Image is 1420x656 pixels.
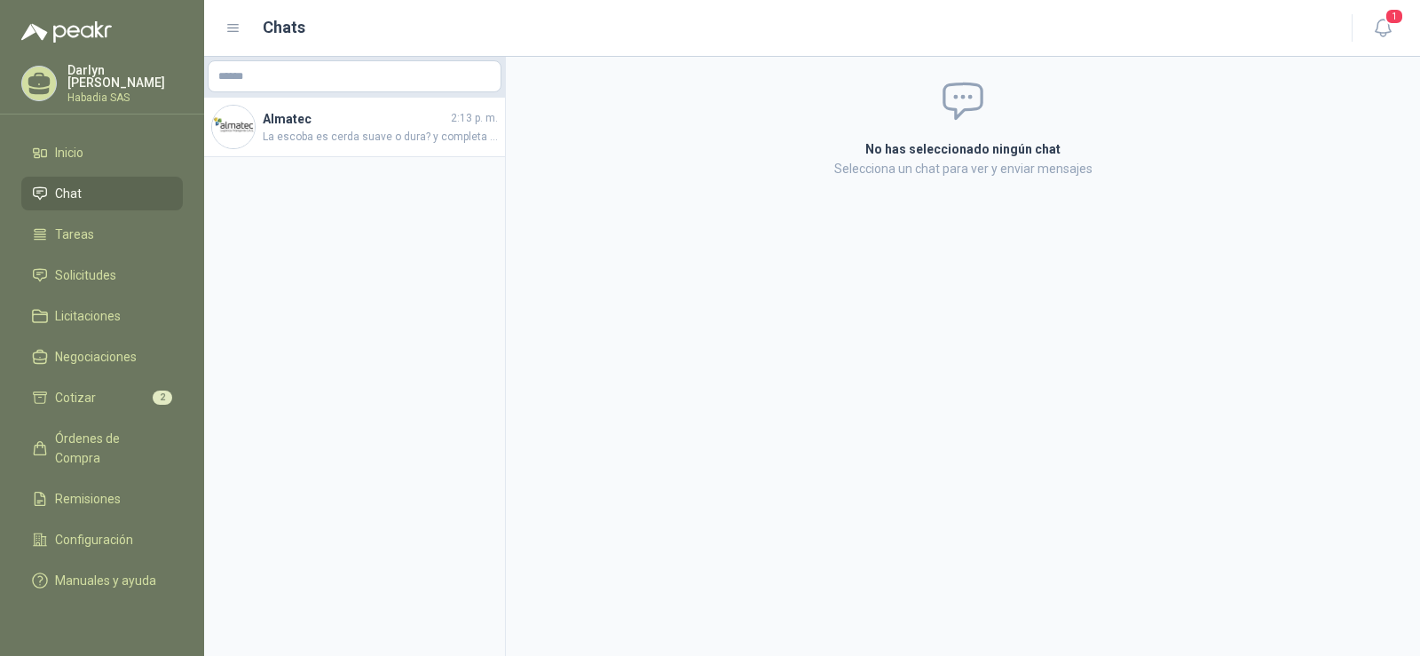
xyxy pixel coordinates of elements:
[21,564,183,597] a: Manuales y ayuda
[451,110,498,127] span: 2:13 p. m.
[212,106,255,148] img: Company Logo
[21,177,183,210] a: Chat
[21,136,183,170] a: Inicio
[55,489,121,509] span: Remisiones
[55,225,94,244] span: Tareas
[263,109,447,129] h4: Almatec
[55,306,121,326] span: Licitaciones
[263,15,305,40] h1: Chats
[55,347,137,367] span: Negociaciones
[653,159,1273,178] p: Selecciona un chat para ver y enviar mensajes
[21,482,183,516] a: Remisiones
[263,129,498,146] span: La escoba es cerda suave o dura? y completa o solo el repuesto?
[55,143,83,162] span: Inicio
[653,139,1273,159] h2: No has seleccionado ningún chat
[55,530,133,549] span: Configuración
[1367,12,1399,44] button: 1
[55,429,166,468] span: Órdenes de Compra
[204,98,505,157] a: Company LogoAlmatec2:13 p. m.La escoba es cerda suave o dura? y completa o solo el repuesto?
[21,422,183,475] a: Órdenes de Compra
[21,21,112,43] img: Logo peakr
[67,64,183,89] p: Darlyn [PERSON_NAME]
[55,388,96,407] span: Cotizar
[21,217,183,251] a: Tareas
[55,265,116,285] span: Solicitudes
[21,299,183,333] a: Licitaciones
[55,571,156,590] span: Manuales y ayuda
[67,92,183,103] p: Habadia SAS
[21,523,183,557] a: Configuración
[55,184,82,203] span: Chat
[21,258,183,292] a: Solicitudes
[21,340,183,374] a: Negociaciones
[21,381,183,415] a: Cotizar2
[1384,8,1404,25] span: 1
[153,391,172,405] span: 2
